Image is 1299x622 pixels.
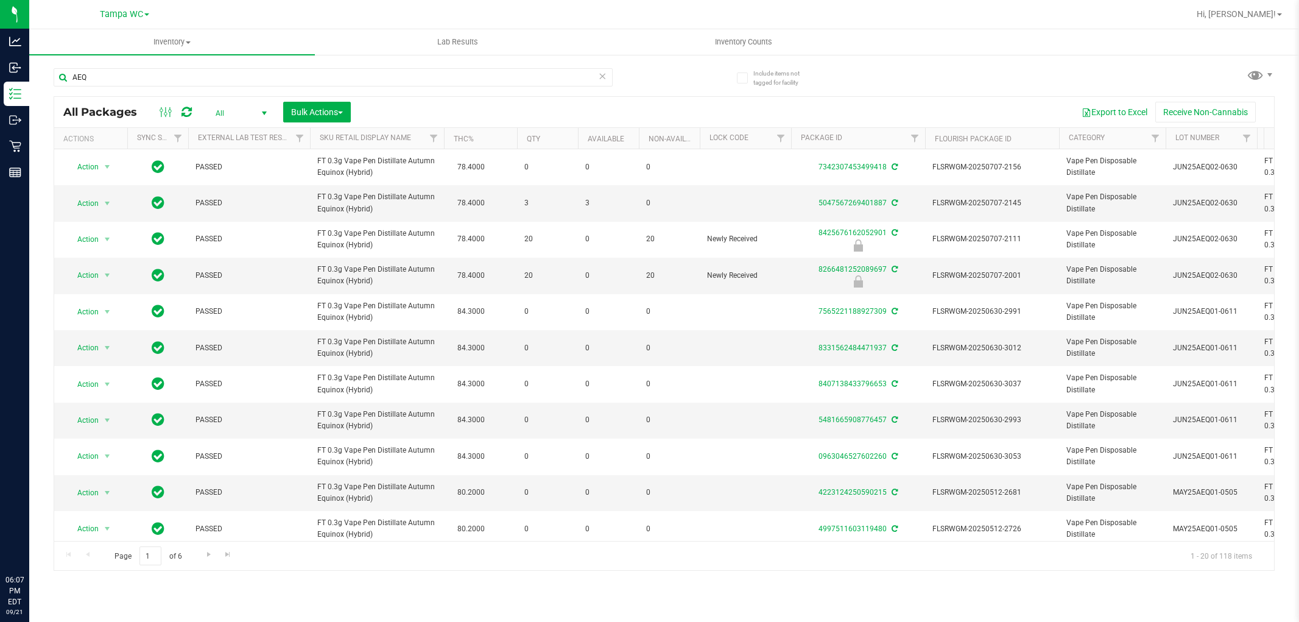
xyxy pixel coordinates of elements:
span: 3 [585,197,632,209]
a: Filter [290,128,310,149]
inline-svg: Analytics [9,35,21,48]
a: 5481665908776457 [818,415,887,424]
span: JUN25AEQ01-0611 [1173,306,1250,317]
span: PASSED [195,161,303,173]
span: Include items not tagged for facility [753,69,814,87]
span: 0 [585,342,632,354]
span: Action [66,412,99,429]
a: 4223124250590215 [818,488,887,497]
a: Go to the next page [200,546,217,563]
span: PASSED [195,306,303,317]
span: JUN25AEQ02-0630 [1173,161,1250,173]
a: Filter [168,128,188,149]
span: JUN25AEQ01-0611 [1173,414,1250,426]
span: 0 [524,487,571,498]
span: Action [66,448,99,465]
span: 78.4000 [451,230,491,248]
span: 84.3000 [451,448,491,465]
a: Filter [1146,128,1166,149]
a: Go to the last page [219,546,237,563]
span: Sync from Compliance System [890,380,898,388]
span: Action [66,303,99,320]
button: Receive Non-Cannabis [1155,102,1256,122]
span: In Sync [152,484,164,501]
span: select [100,158,115,175]
span: select [100,231,115,248]
a: Filter [905,128,925,149]
span: Vape Pen Disposable Distillate [1066,481,1158,504]
span: 0 [646,414,692,426]
span: 20 [524,233,571,245]
span: Sync from Compliance System [890,163,898,171]
span: 0 [524,161,571,173]
span: 0 [646,487,692,498]
span: Vape Pen Disposable Distillate [1066,445,1158,468]
span: select [100,412,115,429]
span: Sync from Compliance System [890,228,898,237]
span: Sync from Compliance System [890,307,898,316]
inline-svg: Inbound [9,62,21,74]
span: FT 0.3g Vape Pen Distillate Autumn Equinox (Hybrid) [317,372,437,395]
span: FLSRWGM-20250707-2001 [932,270,1052,281]
span: 0 [585,161,632,173]
span: In Sync [152,303,164,320]
span: MAY25AEQ01-0505 [1173,523,1250,535]
span: 0 [585,270,632,281]
inline-svg: Retail [9,140,21,152]
span: FLSRWGM-20250512-2726 [932,523,1052,535]
a: Filter [771,128,791,149]
span: Vape Pen Disposable Distillate [1066,228,1158,251]
span: 0 [585,378,632,390]
input: 1 [139,546,161,565]
span: 0 [585,414,632,426]
span: 0 [646,197,692,209]
span: Inventory Counts [699,37,789,48]
span: Action [66,231,99,248]
span: In Sync [152,448,164,465]
span: FT 0.3g Vape Pen Distillate Autumn Equinox (Hybrid) [317,264,437,287]
a: Sku Retail Display Name [320,133,411,142]
div: Newly Received [789,275,927,288]
a: Qty [527,135,540,143]
span: FT 0.3g Vape Pen Distillate Autumn Equinox (Hybrid) [317,228,437,251]
span: In Sync [152,194,164,211]
span: select [100,484,115,501]
span: 0 [646,378,692,390]
span: 0 [524,451,571,462]
span: PASSED [195,233,303,245]
span: 20 [646,233,692,245]
span: Vape Pen Disposable Distillate [1066,191,1158,214]
span: In Sync [152,230,164,247]
span: FLSRWGM-20250512-2681 [932,487,1052,498]
span: Newly Received [707,233,784,245]
a: Lab Results [315,29,600,55]
span: Sync from Compliance System [890,265,898,274]
button: Export to Excel [1074,102,1155,122]
span: Action [66,158,99,175]
span: In Sync [152,375,164,392]
span: JUN25AEQ02-0630 [1173,197,1250,209]
input: Search Package ID, Item Name, SKU, Lot or Part Number... [54,68,613,87]
span: 0 [585,233,632,245]
span: JUN25AEQ01-0611 [1173,451,1250,462]
span: PASSED [195,342,303,354]
span: 78.4000 [451,194,491,212]
span: FT 0.3g Vape Pen Distillate Autumn Equinox (Hybrid) [317,300,437,323]
a: Category [1069,133,1105,142]
button: Bulk Actions [283,102,351,122]
a: 8331562484471937 [818,344,887,352]
span: Action [66,484,99,501]
a: Filter [1237,128,1257,149]
a: Inventory Counts [600,29,886,55]
span: In Sync [152,411,164,428]
span: FT 0.3g Vape Pen Distillate Autumn Equinox (Hybrid) [317,336,437,359]
span: Inventory [29,37,315,48]
span: select [100,448,115,465]
span: 0 [646,451,692,462]
span: Vape Pen Disposable Distillate [1066,155,1158,178]
span: 84.3000 [451,339,491,357]
span: 0 [646,161,692,173]
span: 1 - 20 of 118 items [1181,546,1262,565]
span: Sync from Compliance System [890,452,898,461]
inline-svg: Reports [9,166,21,178]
